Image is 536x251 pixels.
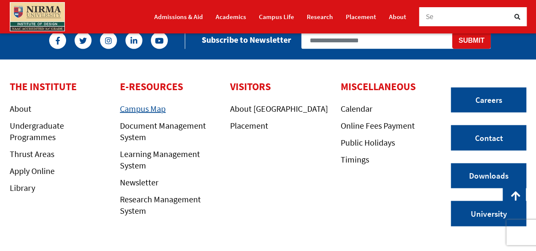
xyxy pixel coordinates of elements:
a: Newsletter [120,177,158,188]
a: Research [307,9,333,24]
h2: Subscribe to Newsletter [202,35,291,45]
a: Campus Life [259,9,294,24]
button: Submit [452,32,491,49]
a: About [10,103,31,114]
a: About [GEOGRAPHIC_DATA] [230,103,328,114]
img: main_logo [10,2,65,31]
a: Admissions & Aid [154,9,203,24]
a: Research Management System [120,194,201,216]
a: Learning Management System [120,149,200,171]
a: Apply Online [10,165,55,176]
a: Document Management System [120,120,206,142]
a: Undergraduate Programmes [10,120,64,142]
a: Careers [451,88,526,113]
span: Se [426,12,434,21]
a: Contact [451,125,526,151]
a: About [389,9,406,24]
a: Thrust Areas [10,149,54,159]
a: Downloads [451,163,526,189]
a: Academics [216,9,246,24]
a: University [451,201,526,226]
a: Public Holidays [341,137,395,148]
a: Placement [230,120,268,131]
a: Placement [346,9,376,24]
a: Calendar [341,103,372,114]
a: Timings [341,154,369,165]
a: Library [10,182,35,193]
a: Campus Map [120,103,166,114]
a: Online Fees Payment [341,120,415,131]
